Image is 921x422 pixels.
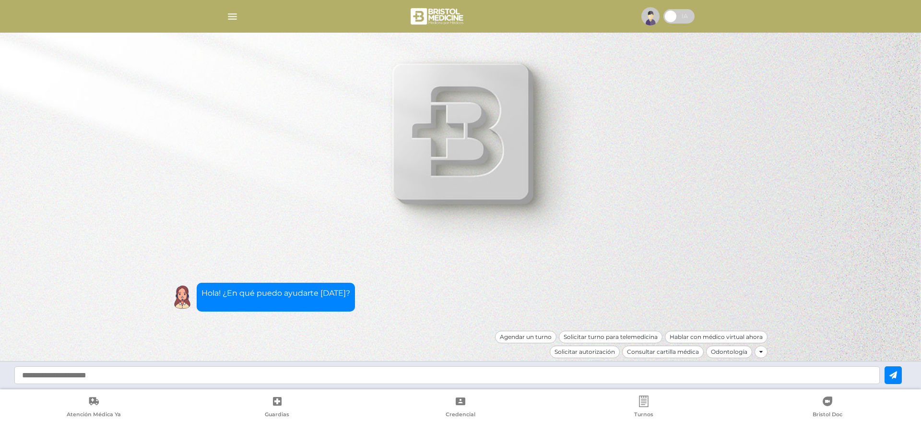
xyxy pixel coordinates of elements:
span: Guardias [265,411,289,420]
img: profile-placeholder.svg [641,7,660,25]
img: Cober IA [170,285,194,309]
p: Hola! ¿En qué puedo ayudarte [DATE]? [201,288,350,299]
div: Solicitar turno para telemedicina [559,331,662,343]
span: Credencial [446,411,475,420]
span: Atención Médica Ya [67,411,121,420]
div: Hablar con médico virtual ahora [665,331,767,343]
div: Solicitar autorización [550,346,620,358]
span: Bristol Doc [813,411,842,420]
img: bristol-medicine-blanco.png [409,5,466,28]
div: Agendar un turno [495,331,556,343]
a: Guardias [185,396,368,420]
div: Odontología [706,346,752,358]
a: Credencial [369,396,552,420]
span: Turnos [634,411,653,420]
div: Consultar cartilla médica [622,346,704,358]
a: Turnos [552,396,735,420]
a: Atención Médica Ya [2,396,185,420]
a: Bristol Doc [736,396,919,420]
img: Cober_menu-lines-white.svg [226,11,238,23]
